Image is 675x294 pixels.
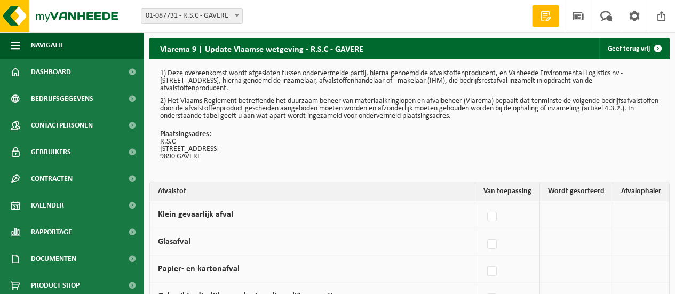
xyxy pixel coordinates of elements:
th: Afvalophaler [613,182,669,201]
p: 1) Deze overeenkomst wordt afgesloten tussen ondervermelde partij, hierna genoemd de afvalstoffen... [160,70,659,92]
span: Documenten [31,245,76,272]
span: Bedrijfsgegevens [31,85,93,112]
a: Geef terug vrij [599,38,669,59]
label: Glasafval [158,237,190,246]
th: Van toepassing [475,182,540,201]
span: Dashboard [31,59,71,85]
span: 01-087731 - R.S.C - GAVERE [141,8,243,24]
span: Contracten [31,165,73,192]
label: Klein gevaarlijk afval [158,210,233,219]
span: Gebruikers [31,139,71,165]
strong: Plaatsingsadres: [160,130,211,138]
span: 01-087731 - R.S.C - GAVERE [141,9,242,23]
span: Kalender [31,192,64,219]
h2: Vlarema 9 | Update Vlaamse wetgeving - R.S.C - GAVERE [149,38,374,59]
p: 2) Het Vlaams Reglement betreffende het duurzaam beheer van materiaalkringlopen en afvalbeheer (V... [160,98,659,120]
span: Navigatie [31,32,64,59]
span: Rapportage [31,219,72,245]
th: Afvalstof [150,182,475,201]
span: Contactpersonen [31,112,93,139]
label: Papier- en kartonafval [158,265,240,273]
th: Wordt gesorteerd [540,182,613,201]
p: R.S.C [STREET_ADDRESS] 9890 GAVERE [160,131,659,161]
